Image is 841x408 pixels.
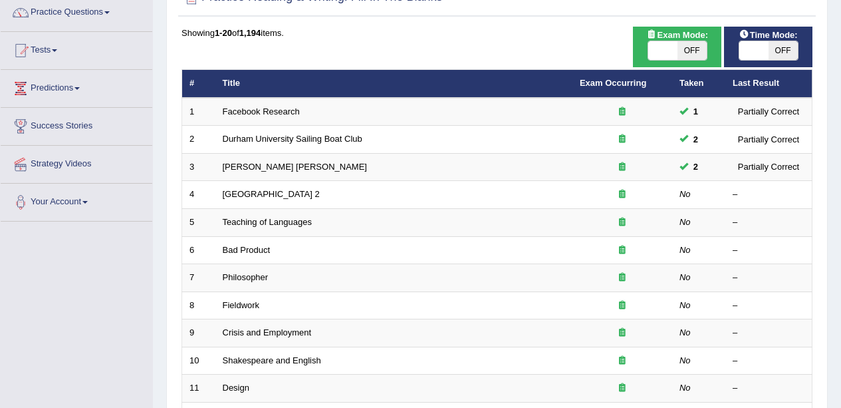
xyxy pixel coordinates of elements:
div: – [733,382,804,395]
em: No [679,245,691,255]
div: Exam occurring question [580,327,665,339]
td: 3 [182,153,215,181]
a: Shakespeare and English [223,355,321,365]
a: Durham University Sailing Boat Club [223,134,362,144]
em: No [679,272,691,282]
td: 9 [182,319,215,347]
a: Predictions [1,70,152,103]
a: Design [223,383,249,393]
div: Exam occurring question [580,272,665,284]
div: Showing of items. [181,27,812,39]
a: Strategy Videos [1,146,152,179]
td: 7 [182,264,215,292]
th: Taken [672,70,725,98]
span: Time Mode: [734,28,803,42]
div: – [733,355,804,367]
em: No [679,383,691,393]
div: – [733,216,804,229]
a: Crisis and Employment [223,327,312,337]
a: Bad Product [223,245,271,255]
div: – [733,272,804,284]
a: [PERSON_NAME] [PERSON_NAME] [223,162,367,172]
em: No [679,355,691,365]
div: Exam occurring question [580,161,665,174]
td: 5 [182,209,215,237]
span: You can still take this question [688,104,703,118]
div: Exam occurring question [580,133,665,146]
a: Philosopher [223,272,269,282]
div: Exam occurring question [580,188,665,201]
b: 1-20 [215,28,232,38]
td: 6 [182,236,215,264]
td: 4 [182,181,215,209]
a: Success Stories [1,108,152,141]
span: OFF [677,41,707,60]
a: Teaching of Languages [223,217,312,227]
th: # [182,70,215,98]
div: Partially Correct [733,104,804,118]
em: No [679,217,691,227]
div: – [733,327,804,339]
div: Exam occurring question [580,382,665,395]
a: Exam Occurring [580,78,646,88]
a: Fieldwork [223,300,260,310]
div: Exam occurring question [580,106,665,118]
a: [GEOGRAPHIC_DATA] 2 [223,189,320,199]
div: – [733,188,804,201]
td: 10 [182,347,215,375]
b: 1,194 [239,28,261,38]
td: 11 [182,375,215,403]
div: – [733,300,804,312]
div: – [733,244,804,257]
td: 1 [182,98,215,126]
a: Tests [1,32,152,65]
em: No [679,300,691,310]
div: Exam occurring question [580,300,665,312]
div: Partially Correct [733,160,804,174]
em: No [679,189,691,199]
div: Exam occurring question [580,355,665,367]
span: You can still take this question [688,132,703,146]
span: Exam Mode: [642,28,713,42]
span: You can still take this question [688,160,703,174]
span: OFF [769,41,798,60]
a: Facebook Research [223,106,300,116]
div: Show exams occurring in exams [633,27,721,67]
a: Your Account [1,184,152,217]
th: Title [215,70,572,98]
td: 8 [182,292,215,319]
div: Partially Correct [733,132,804,146]
div: Exam occurring question [580,244,665,257]
em: No [679,327,691,337]
td: 2 [182,126,215,154]
th: Last Result [725,70,812,98]
div: Exam occurring question [580,216,665,229]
